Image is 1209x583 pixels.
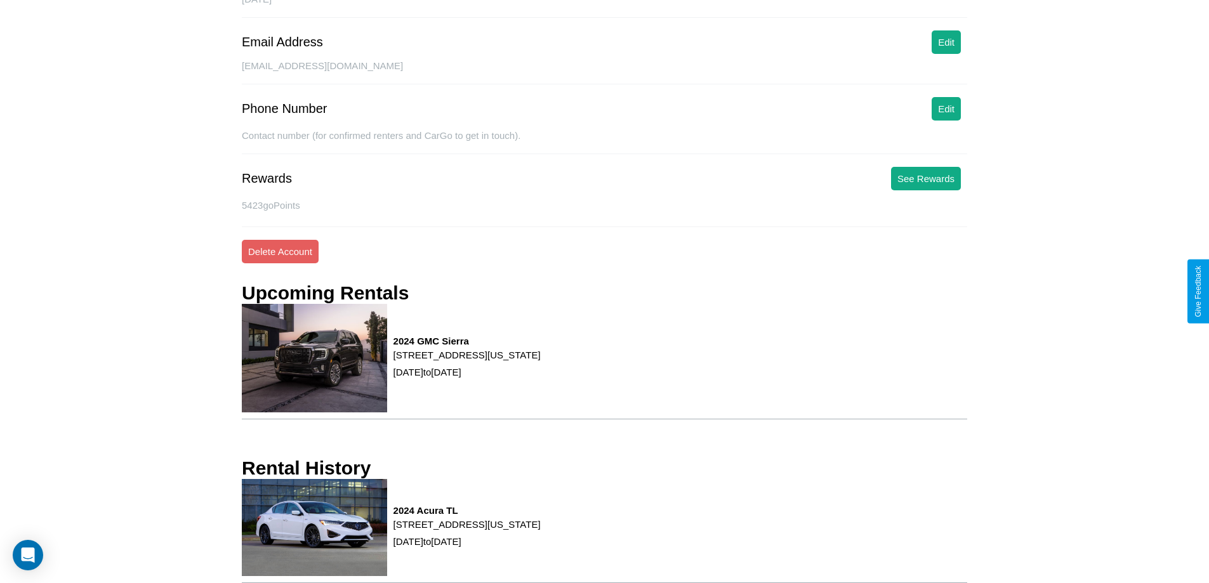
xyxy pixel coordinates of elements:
img: rental [242,479,387,576]
img: rental [242,304,387,412]
h3: 2024 Acura TL [393,505,541,516]
div: Phone Number [242,102,327,116]
button: Edit [932,30,961,54]
div: [EMAIL_ADDRESS][DOMAIN_NAME] [242,60,967,84]
div: Open Intercom Messenger [13,540,43,570]
p: 5423 goPoints [242,197,967,214]
h3: Rental History [242,457,371,479]
p: [DATE] to [DATE] [393,364,541,381]
div: Give Feedback [1194,266,1203,317]
button: Delete Account [242,240,319,263]
p: [STREET_ADDRESS][US_STATE] [393,516,541,533]
h3: 2024 GMC Sierra [393,336,541,346]
div: Rewards [242,171,292,186]
button: See Rewards [891,167,961,190]
p: [DATE] to [DATE] [393,533,541,550]
button: Edit [932,97,961,121]
p: [STREET_ADDRESS][US_STATE] [393,346,541,364]
div: Email Address [242,35,323,49]
div: Contact number (for confirmed renters and CarGo to get in touch). [242,130,967,154]
h3: Upcoming Rentals [242,282,409,304]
